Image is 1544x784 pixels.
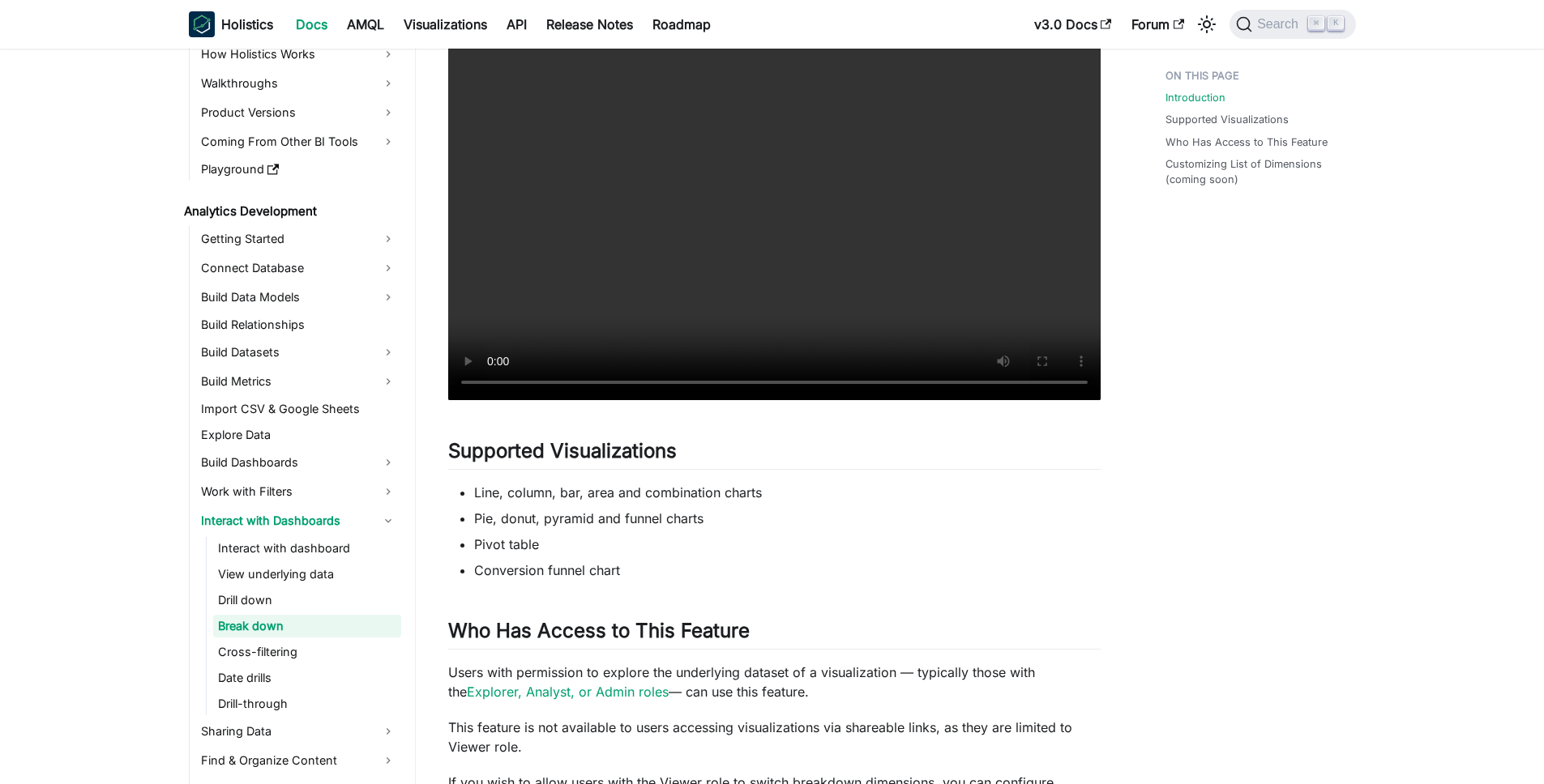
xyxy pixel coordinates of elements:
a: Forum [1122,11,1194,37]
button: Switch between dark and light mode (currently light mode) [1194,11,1220,37]
a: Interact with dashboard [213,537,401,560]
a: Import CSV & Google Sheets [196,398,401,420]
a: Explore Data [196,424,401,446]
a: Build Data Models [196,284,401,310]
kbd: K [1328,16,1344,31]
a: Customizing List of Dimensions (coming soon) [1165,156,1346,187]
a: Getting Started [196,226,401,252]
a: Connect Database [196,255,401,281]
a: v3.0 Docs [1024,11,1122,37]
span: Search [1252,17,1308,32]
a: Drill down [213,589,401,611]
a: Drill-through [213,692,401,715]
a: Build Datasets [196,339,401,365]
a: How Holistics Works [196,41,401,67]
h2: Who Has Access to This Feature [448,619,1101,650]
h2: Supported Visualizations [448,439,1101,470]
a: Explorer, Analyst, or Admin roles [467,684,669,700]
li: Line, column, bar, area and combination charts [474,483,1101,502]
a: Product Versions [196,100,401,126]
a: Visualizations [394,11,497,37]
img: Holistics [189,11,215,37]
a: Docs [286,11,337,37]
b: Holistics [221,15,273,34]
a: API [497,11,537,37]
a: Build Relationships [196,313,401,336]
a: Coming From Other BI Tools [196,129,401,155]
a: Who Has Access to This Feature [1165,134,1328,150]
a: Build Dashboards [196,450,401,475]
a: Interact with Dashboards [196,508,401,534]
a: Introduction [1165,90,1225,105]
button: Search (Command+K) [1230,10,1355,39]
li: Conversion funnel chart [474,560,1101,580]
a: Break down [213,615,401,637]
video: Your browser does not support embedding video, but you can . [448,9,1101,400]
a: Cross-filtering [213,641,401,663]
a: Build Metrics [196,369,401,394]
a: View underlying data [213,563,401,586]
a: Sharing Data [196,718,401,744]
li: Pie, donut, pyramid and funnel charts [474,509,1101,528]
nav: Docs sidebar [173,49,416,784]
a: Work with Filters [196,479,401,505]
a: Release Notes [537,11,643,37]
a: Find & Organize Content [196,748,401,773]
a: Supported Visualizations [1165,112,1289,127]
li: Pivot table [474,535,1101,554]
a: AMQL [337,11,394,37]
p: Users with permission to explore the underlying dataset of a visualization — typically those with... [448,663,1101,701]
p: This feature is not available to users accessing visualizations via shareable links, as they are ... [448,718,1101,756]
a: HolisticsHolistics [189,11,273,37]
kbd: ⌘ [1308,16,1324,31]
a: Playground [196,158,401,181]
a: Walkthroughs [196,70,401,96]
a: Analytics Development [179,200,401,223]
a: Date drills [213,667,401,689]
a: Roadmap [643,11,721,37]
